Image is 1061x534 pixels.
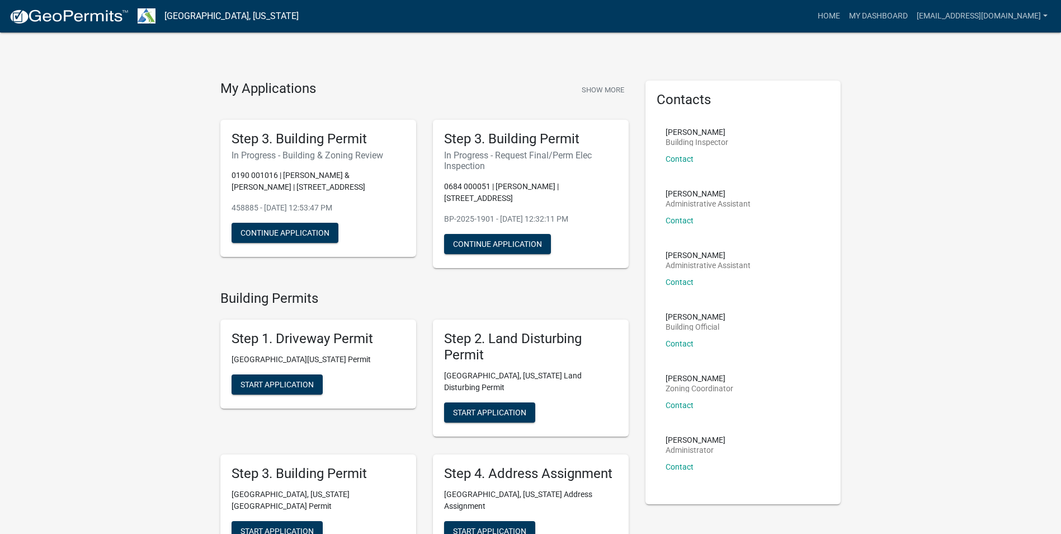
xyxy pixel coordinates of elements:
p: Administrative Assistant [666,200,751,208]
p: [GEOGRAPHIC_DATA], [US_STATE][GEOGRAPHIC_DATA] Permit [232,489,405,512]
p: 458885 - [DATE] 12:53:47 PM [232,202,405,214]
a: Contact [666,401,694,410]
a: Contact [666,339,694,348]
h5: Step 4. Address Assignment [444,466,617,482]
p: [GEOGRAPHIC_DATA][US_STATE] Permit [232,354,405,366]
p: 0684 000051 | [PERSON_NAME] | [STREET_ADDRESS] [444,181,617,204]
h5: Step 3. Building Permit [232,131,405,147]
a: Contact [666,216,694,225]
a: Contact [666,462,694,471]
p: Administrator [666,446,725,454]
p: [PERSON_NAME] [666,190,751,198]
a: Contact [666,154,694,163]
p: Building Official [666,323,725,331]
button: Start Application [232,374,323,395]
h4: My Applications [220,81,316,97]
a: Contact [666,278,694,287]
img: Troup County, Georgia [138,8,155,24]
p: BP-2025-1901 - [DATE] 12:32:11 PM [444,213,617,225]
a: [EMAIL_ADDRESS][DOMAIN_NAME] [912,6,1052,27]
p: [PERSON_NAME] [666,313,725,321]
h4: Building Permits [220,291,629,307]
h5: Step 3. Building Permit [232,466,405,482]
a: My Dashboard [845,6,912,27]
button: Start Application [444,402,535,423]
span: Start Application [241,380,314,389]
button: Continue Application [444,234,551,254]
h5: Step 2. Land Disturbing Permit [444,331,617,363]
button: Continue Application [232,223,338,243]
p: [PERSON_NAME] [666,374,733,382]
button: Show More [577,81,629,99]
p: 0190 001016 | [PERSON_NAME] & [PERSON_NAME] | [STREET_ADDRESS] [232,170,405,193]
h5: Contacts [657,92,830,108]
h6: In Progress - Request Final/Perm Elec Inspection [444,150,617,171]
p: Zoning Coordinator [666,385,733,392]
p: [PERSON_NAME] [666,128,728,136]
p: [PERSON_NAME] [666,436,725,444]
p: Building Inspector [666,138,728,146]
span: Start Application [453,408,526,417]
h5: Step 3. Building Permit [444,131,617,147]
h5: Step 1. Driveway Permit [232,331,405,347]
p: Administrative Assistant [666,261,751,269]
h6: In Progress - Building & Zoning Review [232,150,405,161]
a: [GEOGRAPHIC_DATA], [US_STATE] [164,7,299,26]
a: Home [813,6,845,27]
p: [GEOGRAPHIC_DATA], [US_STATE] Land Disturbing Permit [444,370,617,394]
p: [PERSON_NAME] [666,251,751,259]
p: [GEOGRAPHIC_DATA], [US_STATE] Address Assignment [444,489,617,512]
